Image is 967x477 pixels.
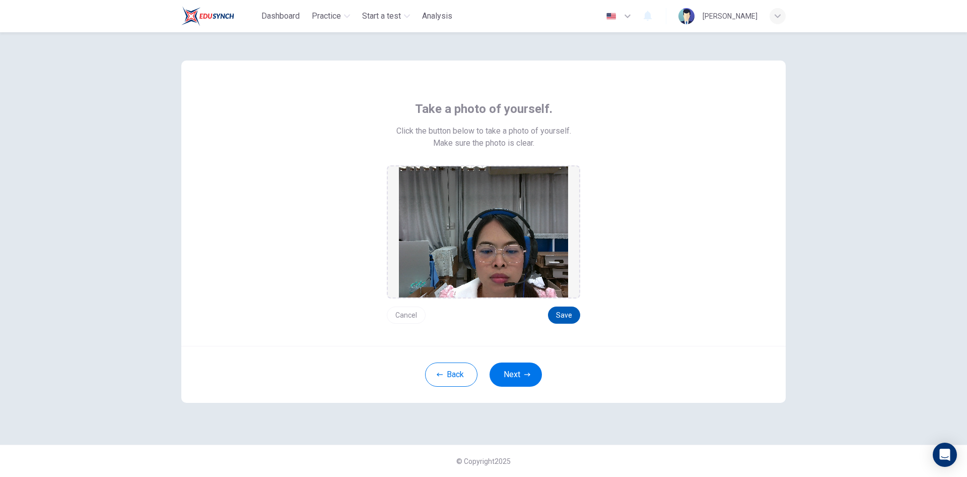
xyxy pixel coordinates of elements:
button: Save [548,307,580,324]
div: Open Intercom Messenger [933,443,957,467]
img: Profile picture [678,8,695,24]
span: Practice [312,10,341,22]
span: Click the button below to take a photo of yourself. [396,125,571,137]
button: Cancel [387,307,426,324]
div: [PERSON_NAME] [703,10,757,22]
button: Next [490,363,542,387]
img: Train Test logo [181,6,234,26]
button: Back [425,363,477,387]
span: © Copyright 2025 [456,457,511,465]
span: Analysis [422,10,452,22]
img: preview screemshot [399,166,568,297]
span: Start a test [362,10,401,22]
button: Start a test [358,7,414,25]
button: Analysis [418,7,456,25]
span: Make sure the photo is clear. [433,137,534,149]
span: Take a photo of yourself. [415,101,552,117]
button: Practice [308,7,354,25]
img: en [605,13,617,20]
span: Dashboard [261,10,300,22]
button: Dashboard [257,7,304,25]
a: Train Test logo [181,6,257,26]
